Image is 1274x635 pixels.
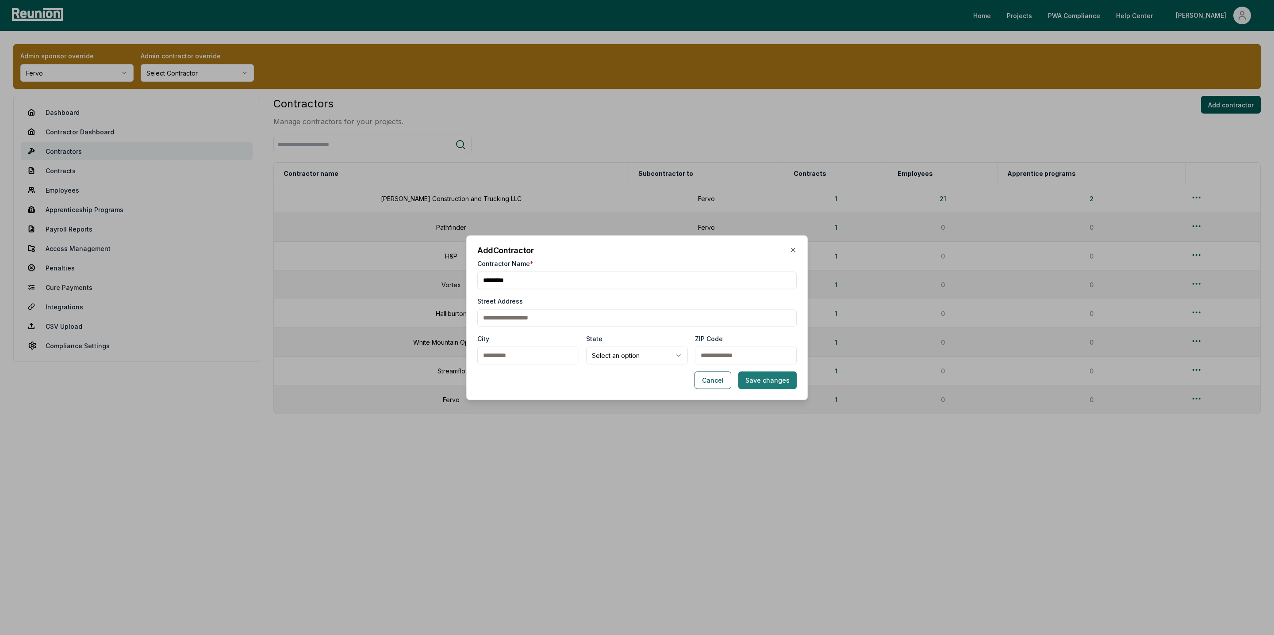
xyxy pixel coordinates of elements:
[695,334,723,343] label: ZIP Code
[586,334,602,343] label: State
[695,371,731,389] button: Cancel
[477,246,797,254] h2: Add Contractor
[477,334,489,343] label: City
[477,259,533,268] label: Contractor Name
[477,296,523,305] label: Street Address
[738,371,797,389] button: Save changes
